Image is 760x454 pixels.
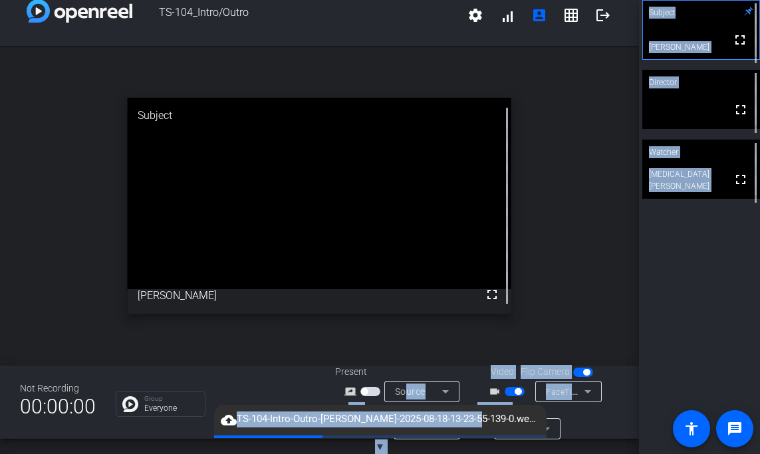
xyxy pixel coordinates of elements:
[521,365,570,379] span: Flip Camera
[122,396,138,412] img: Chat Icon
[477,402,557,416] div: Speaker
[484,286,500,302] mat-icon: fullscreen
[214,411,547,427] span: TS-104-Intro-Outro-[PERSON_NAME]-2025-08-18-13-23-55-139-0.webm
[395,386,426,397] span: Source
[128,98,511,134] div: Subject
[563,7,579,23] mat-icon: grid_on
[732,32,748,48] mat-icon: fullscreen
[727,421,743,437] mat-icon: message
[335,365,468,379] div: Present
[546,386,683,397] span: FaceTime HD Camera (1C1C:B782)
[335,402,468,416] div: Mic
[144,404,198,412] p: Everyone
[733,171,749,187] mat-icon: fullscreen
[733,102,749,118] mat-icon: fullscreen
[344,384,360,399] mat-icon: screen_share_outline
[642,140,760,165] div: Watcher
[595,7,611,23] mat-icon: logout
[642,70,760,95] div: Director
[491,365,514,379] span: Video
[531,7,547,23] mat-icon: account_box
[221,412,237,428] mat-icon: cloud_upload
[144,396,198,402] p: Group
[684,421,699,437] mat-icon: accessibility
[375,441,385,453] span: ▼
[489,384,505,399] mat-icon: videocam_outline
[20,390,96,423] span: 00:00:00
[467,7,483,23] mat-icon: settings
[20,382,96,396] div: Not Recording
